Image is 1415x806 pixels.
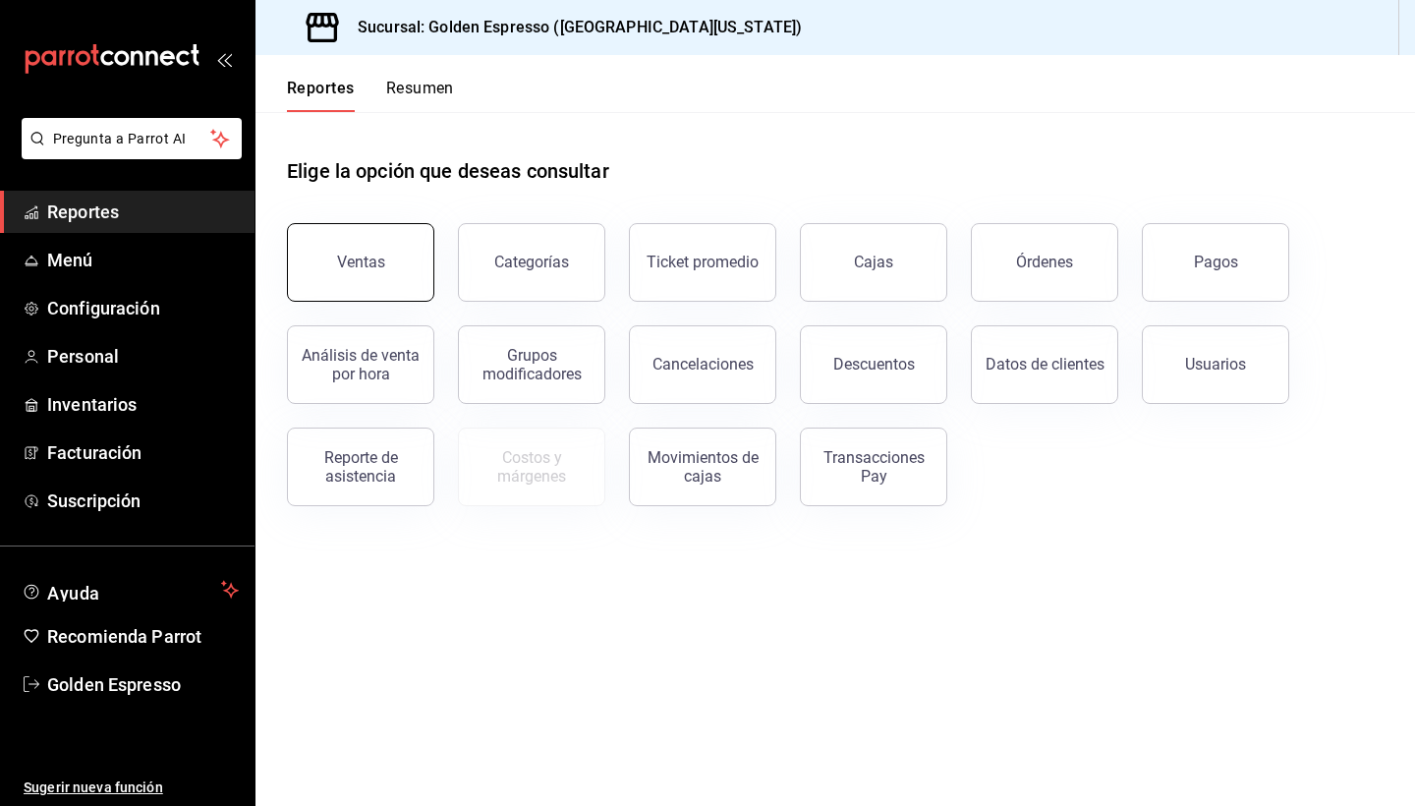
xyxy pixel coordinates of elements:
[833,355,915,374] div: Descuentos
[1142,325,1289,404] button: Usuarios
[287,79,355,112] button: Reportes
[47,578,213,602] span: Ayuda
[458,325,605,404] button: Grupos modificadores
[854,253,893,271] div: Cajas
[647,253,759,271] div: Ticket promedio
[813,448,934,486] div: Transacciones Pay
[300,448,422,486] div: Reporte de asistencia
[47,199,239,225] span: Reportes
[47,295,239,321] span: Configuración
[47,623,239,650] span: Recomienda Parrot
[53,129,211,149] span: Pregunta a Parrot AI
[629,223,776,302] button: Ticket promedio
[458,223,605,302] button: Categorías
[386,79,454,112] button: Resumen
[471,448,593,486] div: Costos y márgenes
[287,156,609,186] h1: Elige la opción que deseas consultar
[287,428,434,506] button: Reporte de asistencia
[986,355,1104,374] div: Datos de clientes
[1142,223,1289,302] button: Pagos
[471,346,593,383] div: Grupos modificadores
[800,428,947,506] button: Transacciones Pay
[1194,253,1238,271] div: Pagos
[494,253,569,271] div: Categorías
[287,325,434,404] button: Análisis de venta por hora
[342,16,802,39] h3: Sucursal: Golden Espresso ([GEOGRAPHIC_DATA][US_STATE])
[800,325,947,404] button: Descuentos
[14,143,242,163] a: Pregunta a Parrot AI
[24,777,239,798] span: Sugerir nueva función
[47,671,239,698] span: Golden Espresso
[458,428,605,506] button: Contrata inventarios para ver este reporte
[47,391,239,418] span: Inventarios
[22,118,242,159] button: Pregunta a Parrot AI
[971,325,1118,404] button: Datos de clientes
[971,223,1118,302] button: Órdenes
[629,428,776,506] button: Movimientos de cajas
[1016,253,1073,271] div: Órdenes
[47,247,239,273] span: Menú
[300,346,422,383] div: Análisis de venta por hora
[47,488,239,514] span: Suscripción
[1185,355,1246,374] div: Usuarios
[337,253,385,271] div: Ventas
[629,325,776,404] button: Cancelaciones
[216,51,232,67] button: open_drawer_menu
[652,355,754,374] div: Cancelaciones
[287,79,454,112] div: navigation tabs
[287,223,434,302] button: Ventas
[642,448,764,486] div: Movimientos de cajas
[47,439,239,466] span: Facturación
[47,343,239,370] span: Personal
[800,223,947,302] button: Cajas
